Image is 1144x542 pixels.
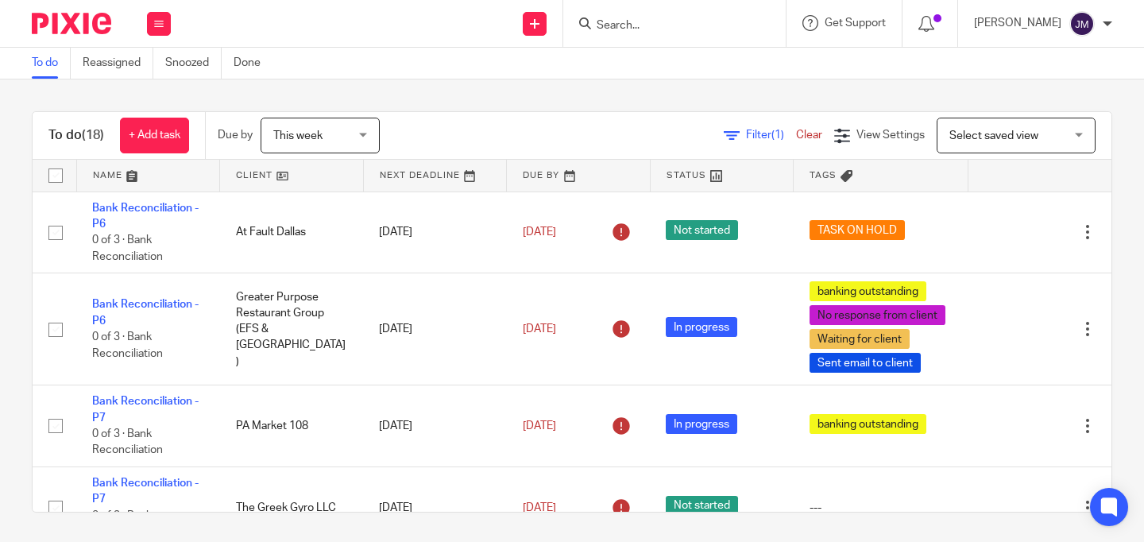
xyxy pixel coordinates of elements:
[796,130,822,141] a: Clear
[363,273,507,385] td: [DATE]
[974,15,1061,31] p: [PERSON_NAME]
[32,13,111,34] img: Pixie
[92,396,199,423] a: Bank Reconciliation - P7
[949,130,1038,141] span: Select saved view
[810,329,910,349] span: Waiting for client
[810,500,953,516] div: ---
[666,496,738,516] span: Not started
[595,19,738,33] input: Search
[825,17,886,29] span: Get Support
[218,127,253,143] p: Due by
[363,385,507,467] td: [DATE]
[92,299,199,326] a: Bank Reconciliation - P6
[666,220,738,240] span: Not started
[810,281,926,301] span: banking outstanding
[363,192,507,273] td: [DATE]
[1069,11,1095,37] img: svg%3E
[810,171,837,180] span: Tags
[666,414,737,434] span: In progress
[771,130,784,141] span: (1)
[92,510,163,538] span: 0 of 3 · Bank Reconciliation
[810,414,926,434] span: banking outstanding
[92,428,163,456] span: 0 of 3 · Bank Reconciliation
[746,130,796,141] span: Filter
[810,220,905,240] span: TASK ON HOLD
[220,385,364,467] td: PA Market 108
[810,305,945,325] span: No response from client
[165,48,222,79] a: Snoozed
[856,130,925,141] span: View Settings
[810,353,921,373] span: Sent email to client
[220,192,364,273] td: At Fault Dallas
[273,130,323,141] span: This week
[220,273,364,385] td: Greater Purpose Restaurant Group (EFS & [GEOGRAPHIC_DATA])
[523,323,556,335] span: [DATE]
[523,502,556,513] span: [DATE]
[120,118,189,153] a: + Add task
[82,129,104,141] span: (18)
[32,48,71,79] a: To do
[92,478,199,505] a: Bank Reconciliation - P7
[92,203,199,230] a: Bank Reconciliation - P6
[523,226,556,238] span: [DATE]
[48,127,104,144] h1: To do
[234,48,272,79] a: Done
[92,234,163,262] span: 0 of 3 · Bank Reconciliation
[523,420,556,432] span: [DATE]
[92,331,163,359] span: 0 of 3 · Bank Reconciliation
[666,317,737,337] span: In progress
[83,48,153,79] a: Reassigned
